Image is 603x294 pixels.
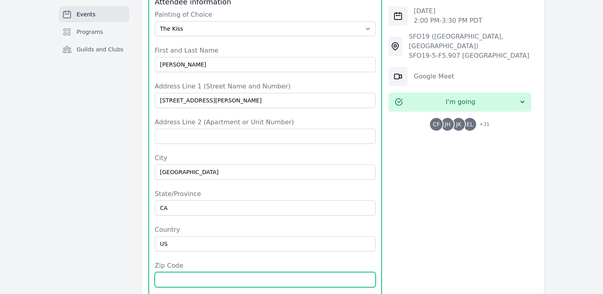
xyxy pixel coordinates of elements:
[155,189,376,199] label: State/Province
[155,153,376,163] label: City
[409,32,531,51] div: SFO19 ([GEOGRAPHIC_DATA], [GEOGRAPHIC_DATA])
[414,73,454,80] a: Google Meet
[59,41,129,57] a: Guilds and Clubs
[59,6,129,22] a: Events
[433,122,440,127] span: CF
[414,16,483,25] p: 2:00 PM - 3:30 PM PDT
[59,24,129,40] a: Programs
[475,120,489,131] span: + 31
[467,122,473,127] span: EL
[445,122,451,127] span: JH
[155,46,376,55] label: First and Last Name
[388,92,531,112] button: I'm going
[59,6,129,70] nav: Sidebar
[155,225,376,235] label: Country
[456,122,461,127] span: JK
[155,82,376,91] label: Address Line 1 (Street Name and Number)
[77,10,95,18] span: Events
[403,97,518,107] span: I'm going
[77,45,124,53] span: Guilds and Clubs
[409,51,531,61] div: SFO19-5-F5.907 [GEOGRAPHIC_DATA]
[414,6,483,16] p: [DATE]
[155,10,376,20] label: Painting of Choice
[77,28,103,36] span: Programs
[155,261,376,270] label: Zip Code
[155,118,376,127] label: Address Line 2 (Apartment or Unit Number)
